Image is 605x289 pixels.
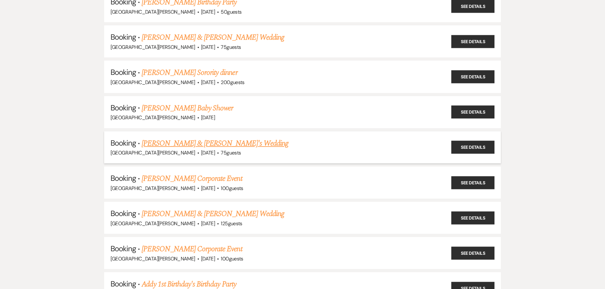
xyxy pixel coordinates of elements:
[111,208,136,218] span: Booking
[201,220,215,227] span: [DATE]
[111,279,136,289] span: Booking
[111,79,195,86] span: [GEOGRAPHIC_DATA][PERSON_NAME]
[201,44,215,50] span: [DATE]
[201,9,215,15] span: [DATE]
[111,32,136,42] span: Booking
[221,220,242,227] span: 125 guests
[201,79,215,86] span: [DATE]
[111,173,136,183] span: Booking
[451,246,494,259] a: See Details
[201,114,215,121] span: [DATE]
[201,255,215,262] span: [DATE]
[451,35,494,48] a: See Details
[111,67,136,77] span: Booking
[451,141,494,154] a: See Details
[111,138,136,148] span: Booking
[451,176,494,189] a: See Details
[201,149,215,156] span: [DATE]
[221,9,241,15] span: 50 guests
[142,67,237,78] a: [PERSON_NAME] Sorority dinner
[201,185,215,192] span: [DATE]
[142,243,242,255] a: [PERSON_NAME] Corporate Event
[111,103,136,113] span: Booking
[221,79,244,86] span: 200 guests
[142,102,233,114] a: [PERSON_NAME] Baby Shower
[451,70,494,83] a: See Details
[451,106,494,119] a: See Details
[111,114,195,121] span: [GEOGRAPHIC_DATA][PERSON_NAME]
[111,244,136,253] span: Booking
[221,149,241,156] span: 75 guests
[142,138,288,149] a: [PERSON_NAME] & [PERSON_NAME]'s Wedding
[142,173,242,184] a: [PERSON_NAME] Corporate Event
[221,185,243,192] span: 100 guests
[111,220,195,227] span: [GEOGRAPHIC_DATA][PERSON_NAME]
[111,185,195,192] span: [GEOGRAPHIC_DATA][PERSON_NAME]
[142,208,284,220] a: [PERSON_NAME] & [PERSON_NAME] Wedding
[111,44,195,50] span: [GEOGRAPHIC_DATA][PERSON_NAME]
[221,255,243,262] span: 100 guests
[111,149,195,156] span: [GEOGRAPHIC_DATA][PERSON_NAME]
[142,32,284,43] a: [PERSON_NAME] & [PERSON_NAME] Wedding
[221,44,241,50] span: 75 guests
[111,9,195,15] span: [GEOGRAPHIC_DATA][PERSON_NAME]
[451,211,494,224] a: See Details
[111,255,195,262] span: [GEOGRAPHIC_DATA][PERSON_NAME]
